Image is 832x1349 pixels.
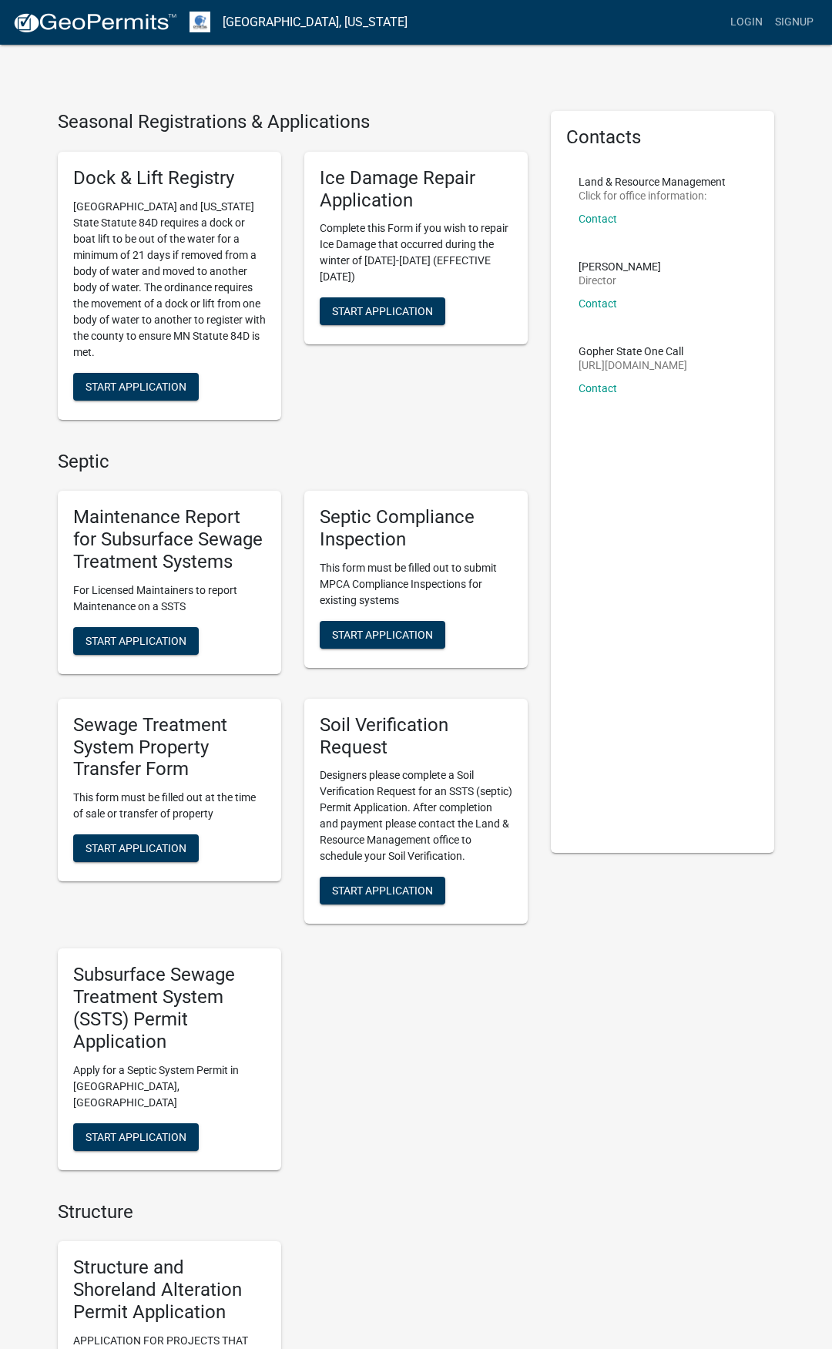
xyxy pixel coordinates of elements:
a: Signup [769,8,820,37]
span: Start Application [86,1130,186,1143]
h5: Contacts [566,126,759,149]
a: Contact [579,382,617,394]
h5: Soil Verification Request [320,714,512,759]
p: Land & Resource Management [579,176,726,187]
p: Complete this Form if you wish to repair Ice Damage that occurred during the winter of [DATE]-[DA... [320,220,512,285]
h5: Ice Damage Repair Application [320,167,512,212]
a: Contact [579,213,617,225]
span: Start Application [86,634,186,646]
h5: Structure and Shoreland Alteration Permit Application [73,1257,266,1323]
h5: Maintenance Report for Subsurface Sewage Treatment Systems [73,506,266,572]
h4: Seasonal Registrations & Applications [58,111,528,133]
p: [URL][DOMAIN_NAME] [579,360,687,371]
p: This form must be filled out to submit MPCA Compliance Inspections for existing systems [320,560,512,609]
h5: Subsurface Sewage Treatment System (SSTS) Permit Application [73,964,266,1052]
button: Start Application [320,297,445,325]
a: Login [724,8,769,37]
p: Designers please complete a Soil Verification Request for an SSTS (septic) Permit Application. Af... [320,767,512,864]
p: [PERSON_NAME] [579,261,661,272]
p: Apply for a Septic System Permit in [GEOGRAPHIC_DATA], [GEOGRAPHIC_DATA] [73,1062,266,1111]
p: For Licensed Maintainers to report Maintenance on a SSTS [73,582,266,615]
a: Contact [579,297,617,310]
p: Click for office information: [579,190,726,201]
span: Start Application [332,884,433,897]
p: This form must be filled out at the time of sale or transfer of property [73,790,266,822]
h4: Septic [58,451,528,473]
button: Start Application [320,621,445,649]
button: Start Application [320,877,445,904]
button: Start Application [73,834,199,862]
button: Start Application [73,1123,199,1151]
p: Director [579,275,661,286]
span: Start Application [86,380,186,392]
button: Start Application [73,627,199,655]
h5: Sewage Treatment System Property Transfer Form [73,714,266,780]
button: Start Application [73,373,199,401]
span: Start Application [332,628,433,640]
a: [GEOGRAPHIC_DATA], [US_STATE] [223,9,408,35]
img: Otter Tail County, Minnesota [190,12,210,32]
h5: Dock & Lift Registry [73,167,266,190]
span: Start Application [332,305,433,317]
p: [GEOGRAPHIC_DATA] and [US_STATE] State Statute 84D requires a dock or boat lift to be out of the ... [73,199,266,361]
p: Gopher State One Call [579,346,687,357]
h5: Septic Compliance Inspection [320,506,512,551]
span: Start Application [86,842,186,854]
h4: Structure [58,1201,528,1223]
